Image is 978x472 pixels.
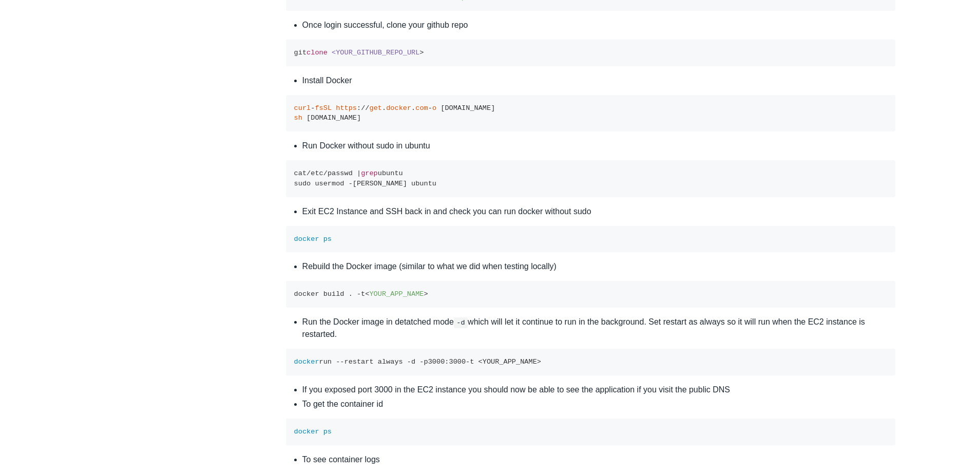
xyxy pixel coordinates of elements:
span: sh [294,114,302,122]
span: docker ps [294,428,332,436]
code: -d [454,317,468,328]
span: curl [294,104,311,112]
code: git > [294,49,424,56]
span: docker ps [294,235,332,243]
span: get [370,104,382,112]
span: grep [361,169,378,177]
li: Rebuild the Docker image (similar to what we did when testing locally) [302,260,896,273]
span: docker [294,358,319,366]
li: Run Docker without sudo in ubuntu [302,140,896,152]
span: https [336,104,357,112]
span: /etc/ [306,169,328,177]
code: run --restart always -d -p : -t <YOUR_APP_NAME> [294,358,541,366]
li: Exit EC2 Instance and SSH back in and check you can run docker without sudo [302,205,896,218]
span: [DOMAIN_NAME] [306,114,361,122]
span: [DOMAIN_NAME] [440,104,495,112]
li: If you exposed port 3000 in the EC2 instance you should now be able to see the application if you... [302,384,896,396]
span: 3000 [428,358,445,366]
code: - :// . . - [294,104,495,122]
span: 3000 [449,358,466,366]
span: YOUR_APP_NAME [369,290,424,298]
li: To get the container id [302,398,896,410]
span: docker [386,104,411,112]
span: clone [306,49,328,56]
li: Run the Docker image in detatched mode which will let it continue to run in the background. Set r... [302,316,896,341]
span: <YOUR_GITHUB_REPO_URL [332,49,419,56]
span: fsSL [315,104,332,112]
code: docker build . -t [294,290,428,298]
code: cat passwd | ubuntu sudo usermod -[PERSON_NAME] ubuntu [294,169,436,187]
span: com [415,104,428,112]
span: o [432,104,436,112]
li: Once login successful, clone your github repo [302,19,896,31]
li: Install Docker [302,74,896,87]
li: To see container logs [302,454,896,466]
span: < > [365,290,428,298]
